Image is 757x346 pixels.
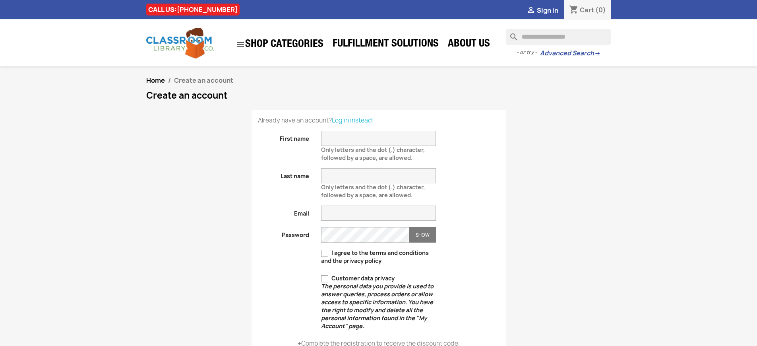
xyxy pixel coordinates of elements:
label: First name [252,131,316,143]
a: Log in instead! [332,116,374,124]
span: Only letters and the dot (.) character, followed by a space, are allowed. [321,180,425,199]
div: CALL US: [146,4,240,16]
span: - or try - [517,49,540,56]
label: Password [252,227,316,239]
em: The personal data you provide is used to answer queries, process orders or allow access to specif... [321,282,434,330]
i: search [506,29,515,39]
input: Search [506,29,611,45]
span: (0) [595,6,606,14]
a: [PHONE_NUMBER] [177,5,238,14]
a: Home [146,76,165,85]
span: Only letters and the dot (.) character, followed by a space, are allowed. [321,143,425,161]
a: Advanced Search→ [540,49,600,57]
h1: Create an account [146,91,611,100]
p: Already have an account? [258,117,500,124]
img: Classroom Library Company [146,28,214,58]
i:  [526,6,536,16]
input: Password input [321,227,409,243]
label: Email [252,206,316,218]
i: shopping_cart [569,6,579,15]
label: Customer data privacy [321,274,436,330]
span: → [594,49,600,57]
label: Last name [252,168,316,180]
button: Show [409,227,436,243]
a: Fulfillment Solutions [329,37,443,52]
span: Cart [580,6,594,14]
a: SHOP CATEGORIES [232,35,327,53]
i:  [236,39,245,49]
label: I agree to the terms and conditions and the privacy policy [321,249,436,265]
span: Create an account [174,76,233,85]
a: About Us [444,37,494,52]
a:  Sign in [526,6,558,15]
span: Sign in [537,6,558,15]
